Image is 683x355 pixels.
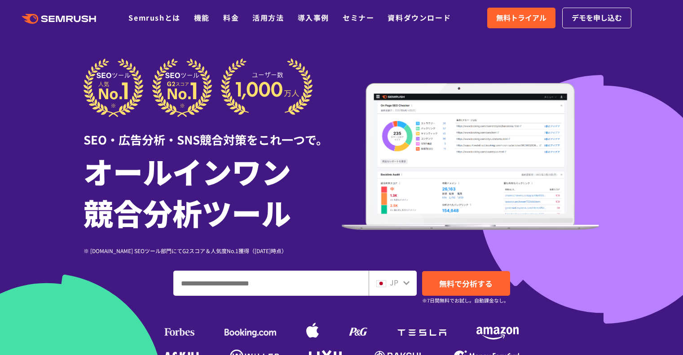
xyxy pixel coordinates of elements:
[298,12,329,23] a: 導入事例
[562,8,631,28] a: デモを申し込む
[174,271,368,295] input: ドメイン、キーワードまたはURLを入力してください
[388,12,451,23] a: 資料ダウンロード
[487,8,555,28] a: 無料トライアル
[572,12,622,24] span: デモを申し込む
[496,12,546,24] span: 無料トライアル
[194,12,210,23] a: 機能
[390,277,398,288] span: JP
[422,271,510,296] a: 無料で分析する
[223,12,239,23] a: 料金
[422,296,509,305] small: ※7日間無料でお試し。自動課金なし。
[252,12,284,23] a: 活用方法
[84,246,342,255] div: ※ [DOMAIN_NAME] SEOツール部門にてG2スコア＆人気度No.1獲得（[DATE]時点）
[439,278,493,289] span: 無料で分析する
[84,150,342,233] h1: オールインワン 競合分析ツール
[84,117,342,148] div: SEO・広告分析・SNS競合対策をこれ一つで。
[343,12,374,23] a: セミナー
[128,12,180,23] a: Semrushとは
